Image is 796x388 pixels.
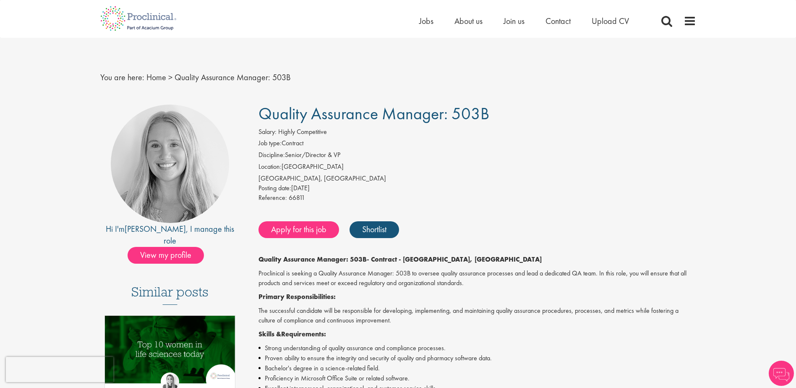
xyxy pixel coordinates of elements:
strong: Skills & [258,330,281,338]
img: imeage of recruiter Shannon Briggs [111,105,229,223]
h3: Similar posts [131,285,209,305]
label: Location: [258,162,282,172]
img: Chatbot [769,361,794,386]
p: Proclinical is seeking a Quality Assurance Manager: 503B to oversee quality assurance processes a... [258,269,696,288]
p: The successful candidate will be responsible for developing, implementing, and maintaining qualit... [258,306,696,325]
span: 66811 [289,193,305,202]
strong: Requirements: [281,330,326,338]
label: Discipline: [258,150,285,160]
a: Jobs [419,16,433,26]
a: [PERSON_NAME] [125,223,186,234]
span: Quality Assurance Manager: 503B [175,72,291,83]
div: [GEOGRAPHIC_DATA], [GEOGRAPHIC_DATA] [258,174,696,184]
a: Upload CV [592,16,629,26]
label: Salary: [258,127,277,137]
span: View my profile [128,247,204,264]
a: Join us [504,16,525,26]
li: Bachelor's degree in a science-related field. [258,363,696,373]
span: Posting date: [258,184,291,192]
strong: - Contract - [GEOGRAPHIC_DATA], [GEOGRAPHIC_DATA] [367,255,542,264]
div: Hi I'm , I manage this role [100,223,240,247]
li: Strong understanding of quality assurance and compliance processes. [258,343,696,353]
span: > [168,72,172,83]
li: Contract [258,139,696,150]
iframe: reCAPTCHA [6,357,113,382]
a: Shortlist [350,221,399,238]
a: Contact [545,16,571,26]
span: Highly Competitive [278,127,327,136]
li: Senior/Director & VP [258,150,696,162]
img: Top 10 women in life sciences today [105,316,235,383]
span: Quality Assurance Manager: 503B [258,103,489,124]
strong: Primary Responsibilities: [258,292,336,301]
div: [DATE] [258,184,696,193]
a: About us [454,16,483,26]
li: [GEOGRAPHIC_DATA] [258,162,696,174]
a: View my profile [128,249,212,260]
li: Proven ability to ensure the integrity and security of quality and pharmacy software data. [258,353,696,363]
a: breadcrumb link [146,72,166,83]
label: Reference: [258,193,287,203]
strong: Quality Assurance Manager: 503B [258,255,367,264]
span: You are here: [100,72,144,83]
label: Job type: [258,139,282,148]
a: Apply for this job [258,221,339,238]
li: Proficiency in Microsoft Office Suite or related software. [258,373,696,383]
